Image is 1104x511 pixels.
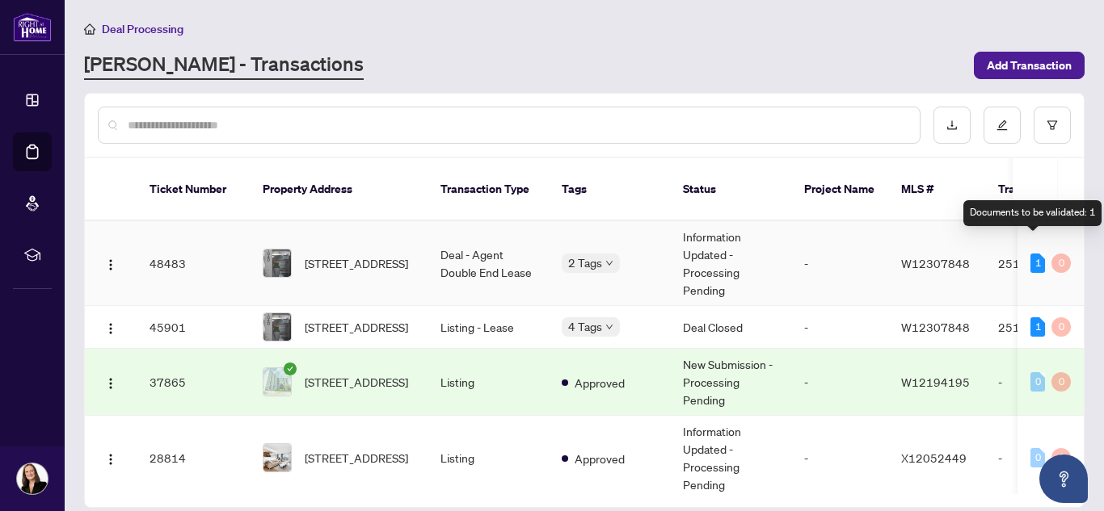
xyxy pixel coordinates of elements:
[670,306,791,349] td: Deal Closed
[1051,317,1071,337] div: 0
[791,306,888,349] td: -
[568,253,602,272] span: 2 Tags
[102,22,183,36] span: Deal Processing
[1030,317,1045,337] div: 1
[575,450,625,467] span: Approved
[98,445,124,471] button: Logo
[901,375,970,389] span: W12194195
[98,250,124,276] button: Logo
[901,320,970,334] span: W12307848
[428,221,549,306] td: Deal - Agent Double End Lease
[1030,253,1045,273] div: 1
[985,416,1098,501] td: -
[963,200,1102,226] div: Documents to be validated: 1
[985,221,1098,306] td: 2512489
[985,349,1098,416] td: -
[305,318,408,336] span: [STREET_ADDRESS]
[791,349,888,416] td: -
[985,306,1098,349] td: 2512489
[137,416,250,501] td: 28814
[1030,372,1045,392] div: 0
[568,317,602,336] span: 4 Tags
[137,158,250,221] th: Ticket Number
[305,449,408,467] span: [STREET_ADDRESS]
[901,450,967,465] span: X12052449
[104,377,117,390] img: Logo
[1051,448,1071,467] div: 0
[670,416,791,501] td: Information Updated - Processing Pending
[305,254,408,272] span: [STREET_ADDRESS]
[791,158,888,221] th: Project Name
[1039,454,1088,503] button: Open asap
[98,369,124,395] button: Logo
[263,313,291,341] img: thumbnail-img
[104,322,117,335] img: Logo
[305,373,408,391] span: [STREET_ADDRESS]
[284,362,297,375] span: check-circle
[791,416,888,501] td: -
[84,23,95,35] span: home
[901,256,970,270] span: W12307848
[1051,253,1071,273] div: 0
[137,221,250,306] td: 48483
[13,12,52,42] img: logo
[98,314,124,340] button: Logo
[605,259,613,267] span: down
[670,349,791,416] td: New Submission - Processing Pending
[933,107,971,144] button: download
[1030,448,1045,467] div: 0
[84,51,364,80] a: [PERSON_NAME] - Transactions
[888,158,985,221] th: MLS #
[605,323,613,331] span: down
[263,368,291,396] img: thumbnail-img
[1051,372,1071,392] div: 0
[670,221,791,306] td: Information Updated - Processing Pending
[575,374,625,392] span: Approved
[263,249,291,277] img: thumbnail-img
[250,158,428,221] th: Property Address
[1047,119,1058,131] span: filter
[997,119,1008,131] span: edit
[263,444,291,471] img: thumbnail-img
[104,453,117,466] img: Logo
[974,52,1085,79] button: Add Transaction
[984,107,1021,144] button: edit
[428,416,549,501] td: Listing
[428,158,549,221] th: Transaction Type
[428,306,549,349] td: Listing - Lease
[549,158,670,221] th: Tags
[670,158,791,221] th: Status
[791,221,888,306] td: -
[1034,107,1071,144] button: filter
[428,349,549,416] td: Listing
[946,119,958,131] span: download
[17,463,48,494] img: Profile Icon
[104,258,117,271] img: Logo
[985,158,1098,221] th: Trade Number
[137,349,250,416] td: 37865
[137,306,250,349] td: 45901
[987,52,1072,78] span: Add Transaction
